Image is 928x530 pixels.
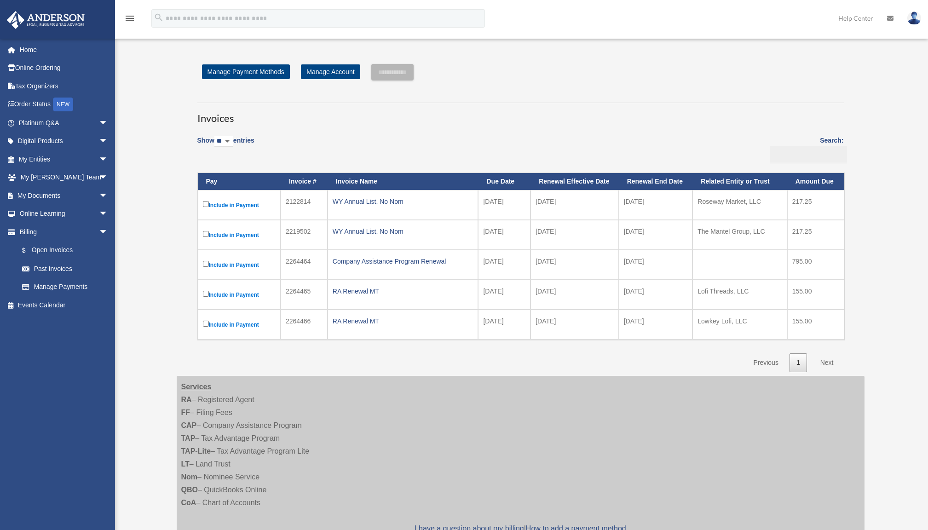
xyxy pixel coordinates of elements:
input: Include in Payment [203,231,209,237]
td: [DATE] [478,220,530,250]
a: My [PERSON_NAME] Teamarrow_drop_down [6,168,122,187]
a: Manage Payments [13,278,117,296]
a: Events Calendar [6,296,122,314]
td: 2219502 [281,220,328,250]
td: 795.00 [787,250,844,280]
td: [DATE] [530,190,618,220]
th: Due Date: activate to sort column ascending [478,173,530,190]
a: Tax Organizers [6,77,122,95]
img: Anderson Advisors Platinum Portal [4,11,87,29]
label: Include in Payment [203,289,276,300]
td: 2264464 [281,250,328,280]
a: Previous [746,353,785,372]
td: 217.25 [787,190,844,220]
input: Include in Payment [203,201,209,207]
th: Invoice Name: activate to sort column ascending [328,173,478,190]
div: WY Annual List, No Nom [333,195,473,208]
td: 2122814 [281,190,328,220]
strong: TAP [181,434,196,442]
strong: FF [181,409,190,416]
span: arrow_drop_down [99,150,117,169]
span: arrow_drop_down [99,223,117,242]
div: Company Assistance Program Renewal [333,255,473,268]
a: Manage Account [301,64,360,79]
td: [DATE] [530,220,618,250]
th: Renewal End Date: activate to sort column ascending [619,173,693,190]
td: 217.25 [787,220,844,250]
a: Online Learningarrow_drop_down [6,205,122,223]
a: My Documentsarrow_drop_down [6,186,122,205]
span: arrow_drop_down [99,205,117,224]
a: Next [813,353,841,372]
h3: Invoices [197,103,844,126]
i: search [154,12,164,23]
th: Pay: activate to sort column descending [198,173,281,190]
label: Include in Payment [203,259,276,271]
strong: LT [181,460,190,468]
span: arrow_drop_down [99,114,117,132]
img: User Pic [907,12,921,25]
td: [DATE] [530,280,618,310]
strong: QBO [181,486,198,494]
label: Include in Payment [203,229,276,241]
td: Lowkey Lofi, LLC [692,310,787,340]
td: The Mantel Group, LLC [692,220,787,250]
td: [DATE] [619,280,693,310]
a: Manage Payment Methods [202,64,290,79]
div: NEW [53,98,73,111]
strong: Services [181,383,212,391]
th: Invoice #: activate to sort column ascending [281,173,328,190]
strong: CAP [181,421,197,429]
a: Platinum Q&Aarrow_drop_down [6,114,122,132]
td: [DATE] [619,220,693,250]
strong: TAP-Lite [181,447,211,455]
td: [DATE] [619,250,693,280]
td: [DATE] [619,190,693,220]
th: Related Entity or Trust: activate to sort column ascending [692,173,787,190]
td: Lofi Threads, LLC [692,280,787,310]
div: WY Annual List, No Nom [333,225,473,238]
a: Billingarrow_drop_down [6,223,117,241]
td: 2264466 [281,310,328,340]
a: $Open Invoices [13,241,113,260]
select: Showentries [214,136,233,147]
a: Order StatusNEW [6,95,122,114]
input: Include in Payment [203,321,209,327]
a: Online Ordering [6,59,122,77]
th: Renewal Effective Date: activate to sort column ascending [530,173,618,190]
label: Include in Payment [203,319,276,330]
td: 155.00 [787,280,844,310]
th: Amount Due: activate to sort column ascending [787,173,844,190]
span: $ [27,245,32,256]
strong: RA [181,396,192,403]
input: Search: [770,146,847,164]
td: [DATE] [530,250,618,280]
td: [DATE] [478,310,530,340]
a: Home [6,40,122,59]
a: 1 [790,353,807,372]
td: [DATE] [478,190,530,220]
td: 2264465 [281,280,328,310]
span: arrow_drop_down [99,168,117,187]
a: menu [124,16,135,24]
td: [DATE] [478,280,530,310]
a: My Entitiesarrow_drop_down [6,150,122,168]
a: Digital Productsarrow_drop_down [6,132,122,150]
label: Search: [767,135,844,163]
td: [DATE] [619,310,693,340]
label: Show entries [197,135,254,156]
a: Past Invoices [13,259,117,278]
i: menu [124,13,135,24]
strong: Nom [181,473,198,481]
td: [DATE] [478,250,530,280]
label: Include in Payment [203,199,276,211]
td: [DATE] [530,310,618,340]
strong: CoA [181,499,196,507]
div: RA Renewal MT [333,315,473,328]
input: Include in Payment [203,261,209,267]
span: arrow_drop_down [99,132,117,151]
div: RA Renewal MT [333,285,473,298]
input: Include in Payment [203,291,209,297]
span: arrow_drop_down [99,186,117,205]
td: 155.00 [787,310,844,340]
